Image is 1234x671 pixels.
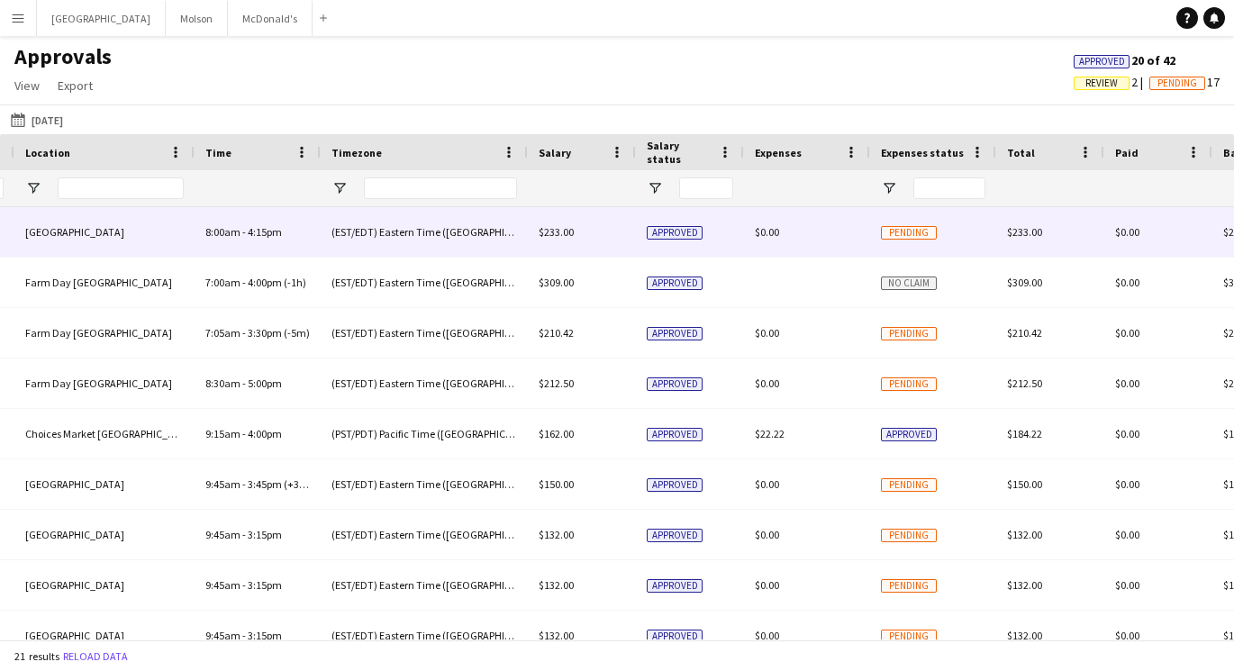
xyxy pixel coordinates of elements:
[37,1,166,36] button: [GEOGRAPHIC_DATA]
[539,146,571,159] span: Salary
[321,611,528,660] div: (EST/EDT) Eastern Time ([GEOGRAPHIC_DATA] & [GEOGRAPHIC_DATA])
[205,578,240,592] span: 9:45am
[1085,77,1118,89] span: Review
[284,477,318,491] span: (+30m)
[679,177,733,199] input: Salary status Filter Input
[1074,52,1175,68] span: 20 of 42
[14,258,195,307] div: Farm Day [GEOGRAPHIC_DATA]
[364,177,517,199] input: Timezone Filter Input
[647,529,703,542] span: Approved
[14,459,195,509] div: [GEOGRAPHIC_DATA]
[7,74,47,97] a: View
[755,578,779,592] span: $0.00
[755,326,779,340] span: $0.00
[321,358,528,408] div: (EST/EDT) Eastern Time ([GEOGRAPHIC_DATA] & [GEOGRAPHIC_DATA])
[647,226,703,240] span: Approved
[205,477,240,491] span: 9:45am
[248,427,282,440] span: 4:00pm
[205,629,240,642] span: 9:45am
[321,258,528,307] div: (EST/EDT) Eastern Time ([GEOGRAPHIC_DATA] & [GEOGRAPHIC_DATA])
[755,225,779,239] span: $0.00
[248,276,282,289] span: 4:00pm
[205,276,240,289] span: 7:00am
[50,74,100,97] a: Export
[881,630,937,643] span: Pending
[647,139,712,166] span: Salary status
[1007,326,1042,340] span: $210.42
[755,528,779,541] span: $0.00
[321,409,528,458] div: (PST/PDT) Pacific Time ([GEOGRAPHIC_DATA] & [GEOGRAPHIC_DATA])
[881,428,937,441] span: Approved
[321,459,528,509] div: (EST/EDT) Eastern Time ([GEOGRAPHIC_DATA] & [GEOGRAPHIC_DATA])
[59,647,132,666] button: Reload data
[14,510,195,559] div: [GEOGRAPHIC_DATA]
[14,560,195,610] div: [GEOGRAPHIC_DATA]
[284,326,310,340] span: (-5m)
[1007,427,1042,440] span: $184.22
[205,427,240,440] span: 9:15am
[539,276,574,289] span: $309.00
[755,427,785,440] span: $22.22
[321,560,528,610] div: (EST/EDT) Eastern Time ([GEOGRAPHIC_DATA] & [GEOGRAPHIC_DATA])
[58,77,93,94] span: Export
[205,528,240,541] span: 9:45am
[25,180,41,196] button: Open Filter Menu
[205,326,240,340] span: 7:05am
[881,277,937,290] span: No claim
[1074,74,1149,90] span: 2
[755,477,779,491] span: $0.00
[539,629,574,642] span: $132.00
[881,180,897,196] button: Open Filter Menu
[881,478,937,492] span: Pending
[248,578,282,592] span: 3:15pm
[1115,326,1139,340] span: $0.00
[14,207,195,257] div: [GEOGRAPHIC_DATA]
[647,377,703,391] span: Approved
[1079,56,1125,68] span: Approved
[205,376,240,390] span: 8:30am
[321,308,528,358] div: (EST/EDT) Eastern Time ([GEOGRAPHIC_DATA] & [GEOGRAPHIC_DATA])
[1115,528,1139,541] span: $0.00
[647,180,663,196] button: Open Filter Menu
[1149,74,1220,90] span: 17
[647,428,703,441] span: Approved
[242,629,246,642] span: -
[14,409,195,458] div: Choices Market [GEOGRAPHIC_DATA]
[248,629,282,642] span: 3:15pm
[539,427,574,440] span: $162.00
[14,611,195,660] div: [GEOGRAPHIC_DATA]
[647,478,703,492] span: Approved
[755,146,802,159] span: Expenses
[647,579,703,593] span: Approved
[248,326,282,340] span: 3:30pm
[881,146,964,159] span: Expenses status
[242,427,246,440] span: -
[647,327,703,340] span: Approved
[539,376,574,390] span: $212.50
[205,146,231,159] span: Time
[14,308,195,358] div: Farm Day [GEOGRAPHIC_DATA]
[1115,146,1139,159] span: Paid
[205,225,240,239] span: 8:00am
[539,326,574,340] span: $210.42
[539,578,574,592] span: $132.00
[248,376,282,390] span: 5:00pm
[881,579,937,593] span: Pending
[7,109,67,131] button: [DATE]
[1115,578,1139,592] span: $0.00
[14,77,40,94] span: View
[242,326,246,340] span: -
[1007,276,1042,289] span: $309.00
[647,277,703,290] span: Approved
[1115,427,1139,440] span: $0.00
[881,327,937,340] span: Pending
[331,180,348,196] button: Open Filter Menu
[913,177,985,199] input: Expenses status Filter Input
[321,510,528,559] div: (EST/EDT) Eastern Time ([GEOGRAPHIC_DATA] & [GEOGRAPHIC_DATA])
[1115,225,1139,239] span: $0.00
[248,477,282,491] span: 3:45pm
[1157,77,1197,89] span: Pending
[1115,276,1139,289] span: $0.00
[1007,477,1042,491] span: $150.00
[1115,376,1139,390] span: $0.00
